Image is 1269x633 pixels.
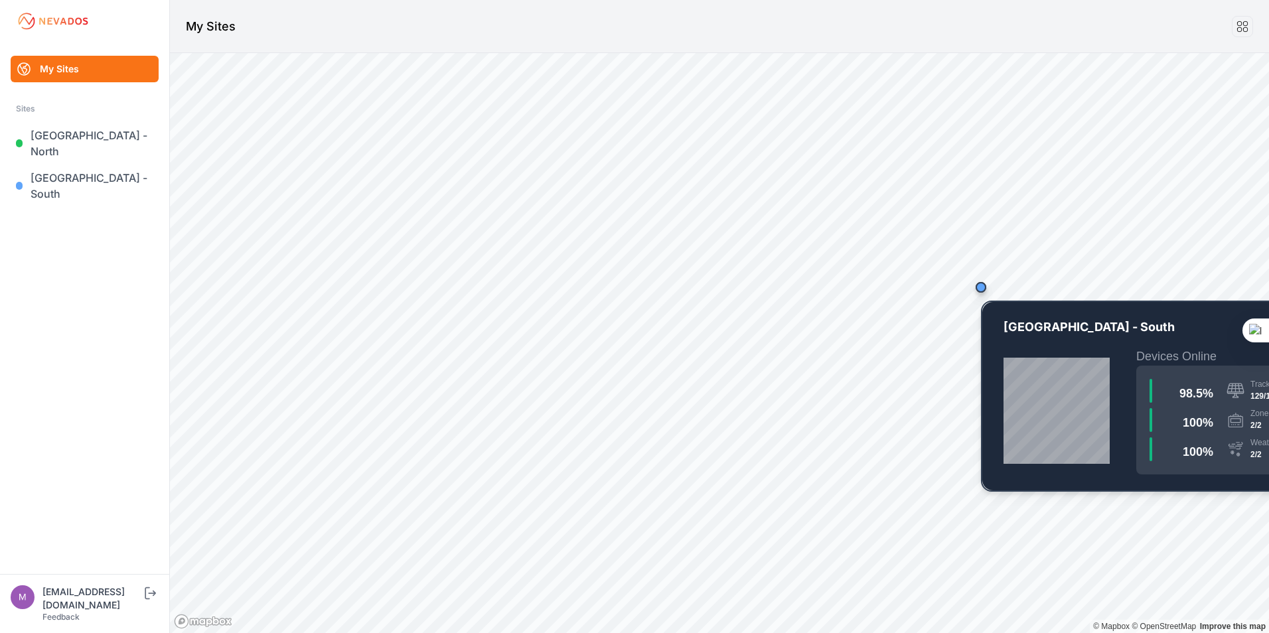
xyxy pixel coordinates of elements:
a: Map feedback [1200,622,1266,631]
img: Nevados [16,11,90,32]
a: [GEOGRAPHIC_DATA] - North [11,122,159,165]
a: [GEOGRAPHIC_DATA] - South [11,165,159,207]
a: Mapbox [1093,622,1130,631]
img: m.kawarkhe@aegisrenewables.in [11,585,35,609]
div: Sites [16,101,153,117]
canvas: Map [170,53,1269,633]
div: [EMAIL_ADDRESS][DOMAIN_NAME] [42,585,142,612]
span: 98.5 % [1179,387,1213,400]
span: 100 % [1183,445,1213,458]
a: OpenStreetMap [1132,622,1196,631]
h1: My Sites [186,17,236,36]
a: My Sites [11,56,159,82]
a: Mapbox logo [174,614,232,629]
span: 100 % [1183,416,1213,429]
div: Map marker [968,274,994,301]
a: Feedback [42,612,80,622]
